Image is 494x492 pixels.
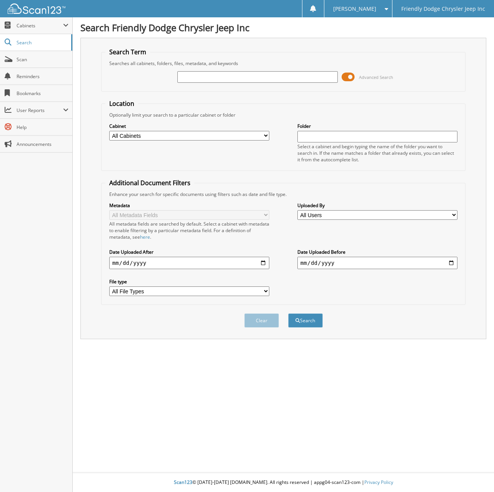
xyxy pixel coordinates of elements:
span: Cabinets [17,22,63,29]
input: start [109,257,269,269]
span: [PERSON_NAME] [333,7,376,11]
label: Date Uploaded After [109,249,269,255]
input: end [297,257,457,269]
span: User Reports [17,107,63,114]
a: here [140,234,150,240]
img: scan123-logo-white.svg [8,3,65,14]
button: Search [288,313,323,328]
div: Optionally limit your search to a particular cabinet or folder [105,112,462,118]
span: Search [17,39,67,46]
legend: Additional Document Filters [105,179,194,187]
span: Advanced Search [359,74,393,80]
a: Privacy Policy [364,479,393,485]
span: Help [17,124,68,131]
span: Announcements [17,141,68,147]
span: Scan123 [174,479,192,485]
label: File type [109,278,269,285]
div: Enhance your search for specific documents using filters such as date and file type. [105,191,462,197]
div: All metadata fields are searched by default. Select a cabinet with metadata to enable filtering b... [109,221,269,240]
div: Searches all cabinets, folders, files, metadata, and keywords [105,60,462,67]
span: Bookmarks [17,90,68,97]
span: Friendly Dodge Chrysler Jeep Inc [401,7,485,11]
label: Uploaded By [297,202,457,209]
div: Select a cabinet and begin typing the name of the folder you want to search in. If the name match... [297,143,457,163]
label: Date Uploaded Before [297,249,457,255]
legend: Location [105,99,138,108]
label: Folder [297,123,457,129]
legend: Search Term [105,48,150,56]
span: Scan [17,56,68,63]
label: Cabinet [109,123,269,129]
button: Clear [244,313,279,328]
h1: Search Friendly Dodge Chrysler Jeep Inc [80,21,486,34]
iframe: Chat Widget [456,455,494,492]
label: Metadata [109,202,269,209]
span: Reminders [17,73,68,80]
div: © [DATE]-[DATE] [DOMAIN_NAME]. All rights reserved | appg04-scan123-com | [73,473,494,492]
